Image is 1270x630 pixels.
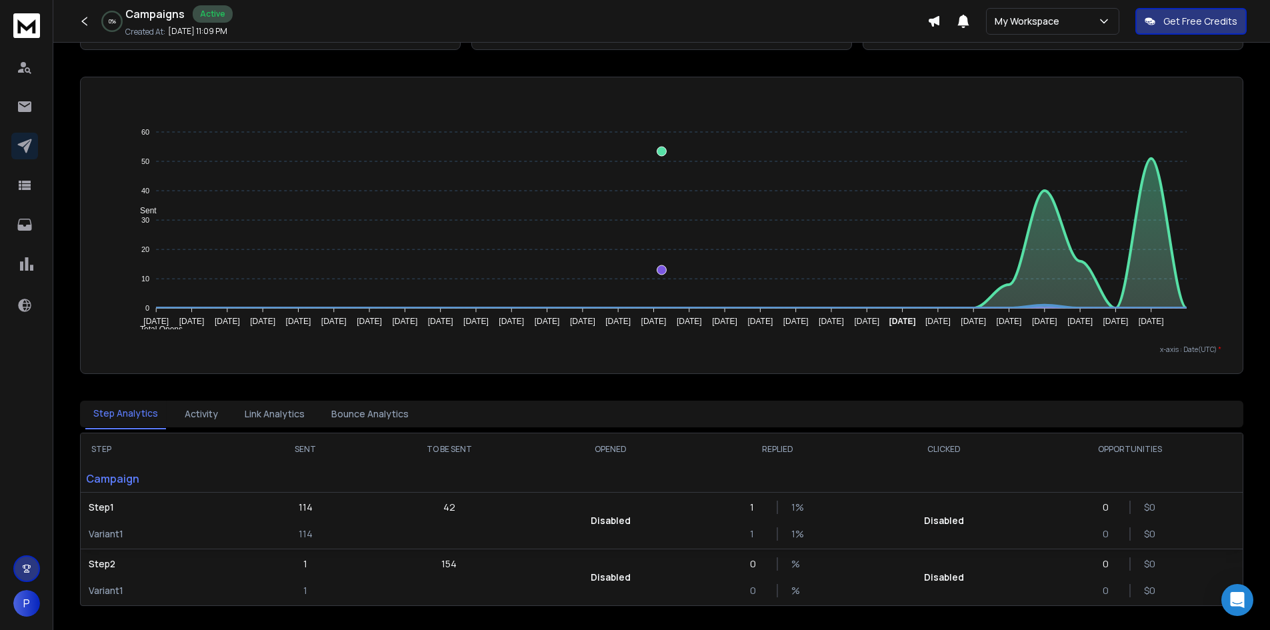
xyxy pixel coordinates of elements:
[1103,557,1116,571] p: 0
[299,527,313,541] p: 114
[85,399,166,429] button: Step Analytics
[179,317,205,326] tspan: [DATE]
[250,317,275,326] tspan: [DATE]
[125,27,165,37] p: Created At:
[1103,501,1116,514] p: 0
[1144,557,1157,571] p: $ 0
[102,345,1221,355] p: x-axis : Date(UTC)
[685,433,871,465] th: REPLIED
[750,557,763,571] p: 0
[141,245,149,253] tspan: 20
[168,26,227,37] p: [DATE] 11:09 PM
[961,317,986,326] tspan: [DATE]
[286,317,311,326] tspan: [DATE]
[1032,317,1057,326] tspan: [DATE]
[392,317,417,326] tspan: [DATE]
[750,584,763,597] p: 0
[463,317,489,326] tspan: [DATE]
[712,317,737,326] tspan: [DATE]
[1144,527,1157,541] p: $ 0
[1221,584,1253,616] div: Open Intercom Messenger
[819,317,844,326] tspan: [DATE]
[1163,15,1237,28] p: Get Free Credits
[605,317,631,326] tspan: [DATE]
[141,128,149,136] tspan: 60
[361,433,537,465] th: TO BE SENT
[791,527,805,541] p: 1 %
[143,317,169,326] tspan: [DATE]
[299,501,313,514] p: 114
[441,557,457,571] p: 154
[924,514,964,527] p: Disabled
[109,17,116,25] p: 0 %
[1135,8,1247,35] button: Get Free Credits
[499,317,524,326] tspan: [DATE]
[13,13,40,38] img: logo
[303,584,307,597] p: 1
[193,5,233,23] div: Active
[925,317,951,326] tspan: [DATE]
[13,590,40,617] button: P
[145,304,149,312] tspan: 0
[321,317,347,326] tspan: [DATE]
[591,514,631,527] p: Disabled
[677,317,702,326] tspan: [DATE]
[791,501,805,514] p: 1 %
[428,317,453,326] tspan: [DATE]
[889,317,916,326] tspan: [DATE]
[89,527,241,541] p: Variant 1
[854,317,879,326] tspan: [DATE]
[177,399,226,429] button: Activity
[89,557,241,571] p: Step 2
[141,157,149,165] tspan: 50
[1144,584,1157,597] p: $ 0
[323,399,417,429] button: Bounce Analytics
[791,584,805,597] p: %
[1018,433,1243,465] th: OPPORTUNITIES
[215,317,240,326] tspan: [DATE]
[1067,317,1093,326] tspan: [DATE]
[141,187,149,195] tspan: 40
[357,317,382,326] tspan: [DATE]
[750,527,763,541] p: 1
[641,317,667,326] tspan: [DATE]
[791,557,805,571] p: %
[871,433,1018,465] th: CLICKED
[130,206,157,215] span: Sent
[924,571,964,584] p: Disabled
[1103,317,1129,326] tspan: [DATE]
[750,501,763,514] p: 1
[89,584,241,597] p: Variant 1
[1139,317,1164,326] tspan: [DATE]
[141,275,149,283] tspan: 10
[997,317,1022,326] tspan: [DATE]
[237,399,313,429] button: Link Analytics
[591,571,631,584] p: Disabled
[141,216,149,224] tspan: 30
[570,317,595,326] tspan: [DATE]
[249,433,362,465] th: SENT
[535,317,560,326] tspan: [DATE]
[1144,501,1157,514] p: $ 0
[747,317,773,326] tspan: [DATE]
[995,15,1065,28] p: My Workspace
[1103,527,1116,541] p: 0
[81,433,249,465] th: STEP
[537,433,685,465] th: OPENED
[303,557,307,571] p: 1
[125,6,185,22] h1: Campaigns
[443,501,455,514] p: 42
[783,317,809,326] tspan: [DATE]
[130,325,183,334] span: Total Opens
[89,501,241,514] p: Step 1
[1103,584,1116,597] p: 0
[81,465,249,492] p: Campaign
